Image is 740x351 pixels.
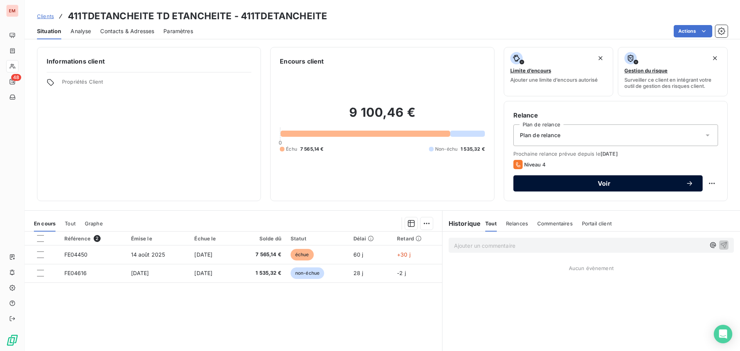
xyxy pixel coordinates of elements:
span: Propriétés Client [62,79,251,89]
span: Graphe [85,220,103,227]
span: Surveiller ce client en intégrant votre outil de gestion des risques client. [624,77,721,89]
a: Clients [37,12,54,20]
span: Non-échu [435,146,457,153]
span: Plan de relance [520,131,560,139]
div: EM [6,5,18,17]
span: Gestion du risque [624,67,668,74]
span: Limite d’encours [510,67,551,74]
span: échue [291,249,314,260]
span: Contacts & Adresses [100,27,154,35]
span: Voir [523,180,686,186]
button: Actions [674,25,712,37]
span: Aucun évènement [569,265,614,271]
h6: Informations client [47,57,251,66]
button: Voir [513,175,703,191]
h2: 9 100,46 € [280,105,484,128]
h6: Relance [513,111,718,120]
div: Référence [64,235,122,242]
span: Clients [37,13,54,19]
span: En cours [34,220,55,227]
span: +30 j [397,251,410,258]
span: Situation [37,27,61,35]
span: non-échue [291,267,324,279]
span: 7 565,14 € [240,251,281,259]
span: Analyse [71,27,91,35]
span: Relances [506,220,528,227]
span: FE04616 [64,270,87,276]
span: Prochaine relance prévue depuis le [513,151,718,157]
button: Gestion du risqueSurveiller ce client en intégrant votre outil de gestion des risques client. [618,47,728,96]
div: Statut [291,235,344,242]
div: Émise le [131,235,185,242]
span: FE04450 [64,251,88,258]
button: Limite d’encoursAjouter une limite d’encours autorisé [504,47,614,96]
h3: 411TDETANCHEITE TD ETANCHEITE - 411TDETANCHEITE [68,9,327,23]
h6: Historique [442,219,481,228]
span: [DATE] [131,270,149,276]
span: Ajouter une limite d’encours autorisé [510,77,598,83]
span: Tout [485,220,497,227]
span: 7 565,14 € [300,146,324,153]
div: Échue le [194,235,230,242]
span: -2 j [397,270,406,276]
div: Open Intercom Messenger [714,325,732,343]
span: Niveau 4 [524,161,546,168]
div: Solde dû [240,235,281,242]
span: [DATE] [194,270,212,276]
span: 1 535,32 € [240,269,281,277]
span: [DATE] [194,251,212,258]
span: Paramètres [163,27,193,35]
span: Tout [65,220,76,227]
span: [DATE] [600,151,618,157]
div: Délai [353,235,388,242]
span: 0 [279,139,282,146]
span: Portail client [582,220,612,227]
span: 2 [94,235,101,242]
img: Logo LeanPay [6,334,18,346]
h6: Encours client [280,57,324,66]
span: 1 535,32 € [461,146,485,153]
span: 28 j [353,270,363,276]
span: 14 août 2025 [131,251,165,258]
div: Retard [397,235,437,242]
span: 60 j [353,251,363,258]
span: Commentaires [537,220,573,227]
span: 48 [11,74,21,81]
span: Échu [286,146,297,153]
